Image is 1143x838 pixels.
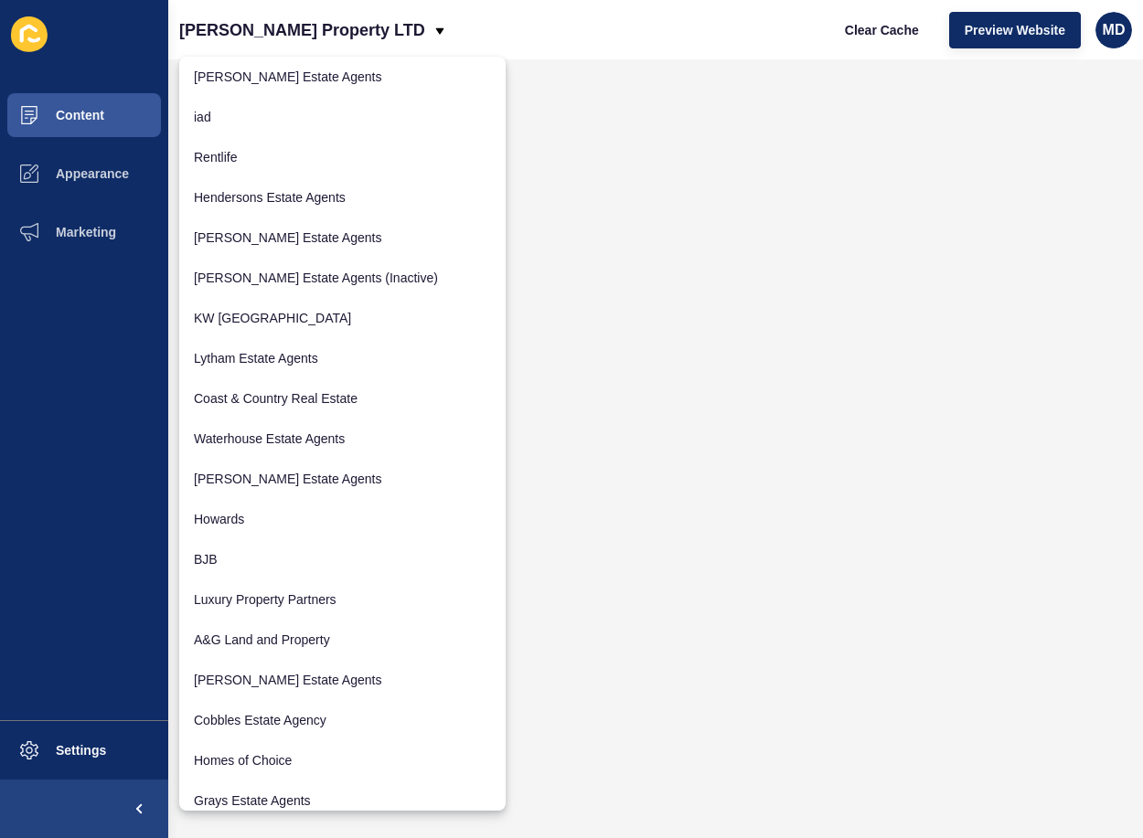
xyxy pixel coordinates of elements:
[1103,21,1126,39] span: MD
[179,7,425,53] p: [PERSON_NAME] Property LTD
[179,57,506,97] a: [PERSON_NAME] Estate Agents
[179,579,506,620] a: Luxury Property Partners
[965,21,1065,39] span: Preview Website
[179,258,506,298] a: [PERSON_NAME] Estate Agents (Inactive)
[179,660,506,700] a: [PERSON_NAME] Estate Agents
[179,97,506,137] a: iad
[179,378,506,419] a: Coast & Country Real Estate
[179,298,506,338] a: KW [GEOGRAPHIC_DATA]
[179,459,506,499] a: [PERSON_NAME] Estate Agents
[179,137,506,177] a: Rentlife
[179,499,506,539] a: Howards
[179,419,506,459] a: Waterhouse Estate Agents
[179,700,506,740] a: Cobbles Estate Agency
[949,12,1081,48] button: Preview Website
[179,780,506,821] a: Grays Estate Agents
[179,338,506,378] a: Lytham Estate Agents
[179,217,506,258] a: [PERSON_NAME] Estate Agents
[179,740,506,780] a: Homes of Choice
[179,620,506,660] a: A&G Land and Property
[845,21,919,39] span: Clear Cache
[179,177,506,217] a: Hendersons Estate Agents
[179,539,506,579] a: BJB
[829,12,935,48] button: Clear Cache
